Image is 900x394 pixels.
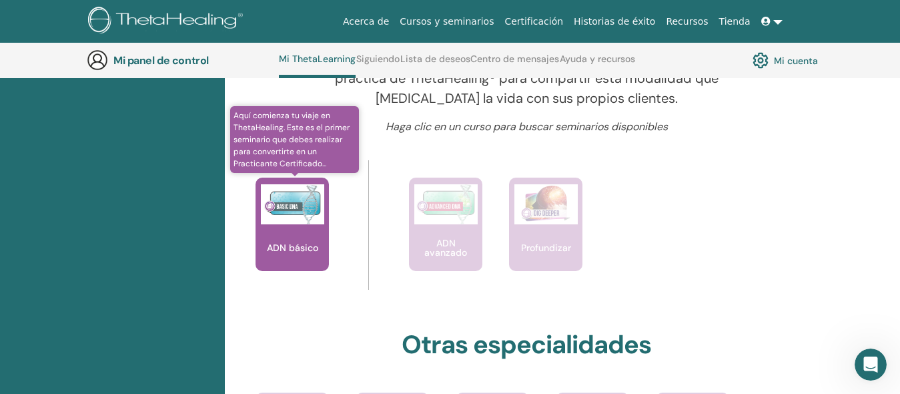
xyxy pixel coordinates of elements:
font: Historias de éxito [574,16,655,27]
a: Ayuda y recursos [560,53,635,75]
img: Profundizar [514,184,578,224]
font: Profundizar [521,242,571,254]
img: cog.svg [753,49,769,71]
img: ADN básico [261,184,324,224]
a: ADN avanzado ADN avanzado [409,178,482,298]
font: Siguiendo [356,53,400,65]
a: Profundizar Profundizar [509,178,582,298]
a: Certificación [499,9,568,34]
a: Mi cuenta [753,49,818,71]
font: ADN avanzado [424,237,467,258]
iframe: Chat en vivo de Intercom [855,349,887,381]
font: Como Practicante Certificado, tendrá la oportunidad de construir una práctica de ThetaHealing® pa... [313,49,740,107]
a: Acerca de [338,9,394,34]
font: Certificación [504,16,563,27]
a: Historias de éxito [568,9,660,34]
font: Acerca de [343,16,389,27]
font: ADN básico [267,242,318,254]
font: Tienda [719,16,751,27]
a: Recursos [660,9,713,34]
a: Aquí comienza tu viaje en ThetaHealing. Este es el primer seminario que debes realizar para conve... [256,178,329,298]
a: Mi ThetaLearning [279,53,356,78]
img: generic-user-icon.jpg [87,49,108,71]
font: Centro de mensajes [470,53,559,65]
font: Recursos [666,16,708,27]
img: logo.png [88,7,248,37]
a: Cursos y seminarios [394,9,499,34]
a: Tienda [714,9,756,34]
font: Otras especialidades [402,328,651,361]
font: Mi panel de control [113,53,209,67]
font: Ayuda y recursos [560,53,635,65]
font: Lista de deseos [400,53,470,65]
font: Haga clic en un curso para buscar seminarios disponibles [386,120,668,134]
font: Aquí comienza tu viaje en ThetaHealing. Este es el primer seminario que debes realizar para conve... [234,110,350,169]
font: Mi cuenta [774,55,818,67]
a: Lista de deseos [400,53,470,75]
a: Siguiendo [356,53,400,75]
img: ADN avanzado [414,184,478,224]
a: Centro de mensajes [470,53,559,75]
font: Cursos y seminarios [400,16,494,27]
font: Mi ThetaLearning [279,53,356,65]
